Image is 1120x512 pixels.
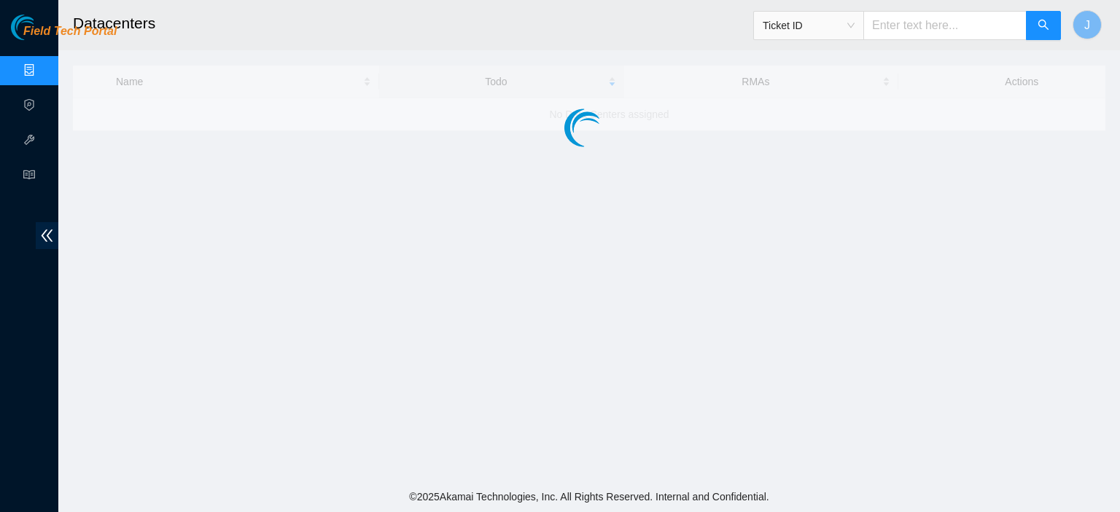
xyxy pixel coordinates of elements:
[11,26,117,45] a: Akamai TechnologiesField Tech Portal
[763,15,855,36] span: Ticket ID
[36,222,58,249] span: double-left
[11,15,74,40] img: Akamai Technologies
[1084,16,1090,34] span: J
[58,481,1120,512] footer: © 2025 Akamai Technologies, Inc. All Rights Reserved. Internal and Confidential.
[1026,11,1061,40] button: search
[863,11,1027,40] input: Enter text here...
[1073,10,1102,39] button: J
[23,162,35,192] span: read
[23,25,117,39] span: Field Tech Portal
[1038,19,1049,33] span: search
